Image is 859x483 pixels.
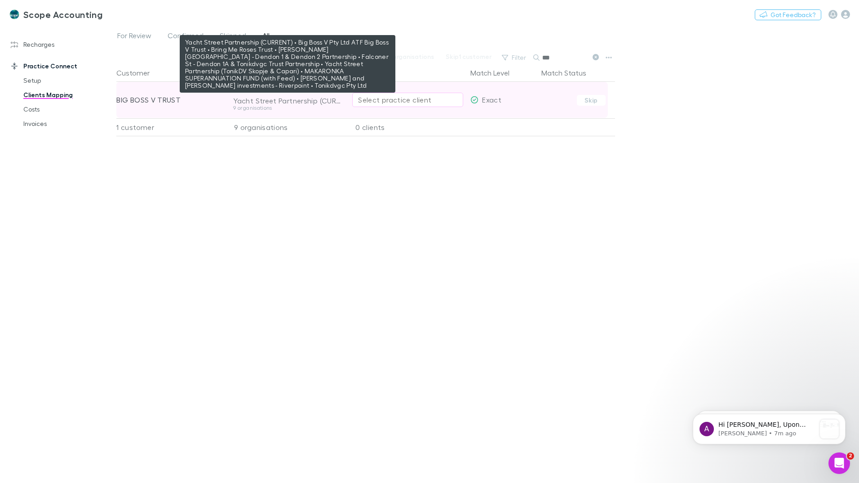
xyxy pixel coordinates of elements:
span: Hi [PERSON_NAME], Upon checking, I can only see Big Boss V in your account, and it’s currently un... [39,25,135,193]
button: Skip0 organisations [368,51,440,62]
a: Recharges [2,37,121,52]
div: BIG BOSS V TRUST [116,82,221,118]
a: Practice Connect [2,59,121,73]
span: 2 [847,452,854,460]
div: 9 organisations [224,118,345,136]
a: Clients Mapping [14,88,121,102]
p: Message from Alex, sent 7m ago [39,34,136,42]
button: Confirm0 matches [300,51,368,62]
a: Costs [14,102,121,116]
a: Invoices [14,116,121,131]
button: Match Status [541,64,597,82]
button: Filter [497,52,531,63]
button: XPM Client [358,64,404,82]
div: Yacht Street Partnership (CURRENT) • Big Boss V Pty Ltd ATF Big Boss V Trust • Bring Me Roses Tru... [233,96,342,105]
div: 0 clients [345,118,467,136]
button: Skip1 customer [440,51,497,62]
iframe: Intercom notifications message [679,396,859,459]
div: Select practice client [358,94,457,105]
button: Customer [116,64,160,82]
span: Confirmed [168,31,204,43]
span: Exact [482,95,501,104]
iframe: Intercom live chat [828,452,850,474]
div: 1 customer [116,118,224,136]
span: Skipped [220,31,246,43]
div: 9 organisations [233,105,342,111]
button: Got Feedback? [755,9,821,20]
button: Select practice client [352,93,463,107]
span: All [262,31,270,43]
button: Match Level [470,64,520,82]
h3: Scope Accounting [23,9,102,20]
img: Scope Accounting's Logo [9,9,20,20]
span: For Review [117,31,151,43]
button: Organisations [237,64,294,82]
a: Scope Accounting [4,4,108,25]
a: Setup [14,73,121,88]
button: Skip [577,95,606,106]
